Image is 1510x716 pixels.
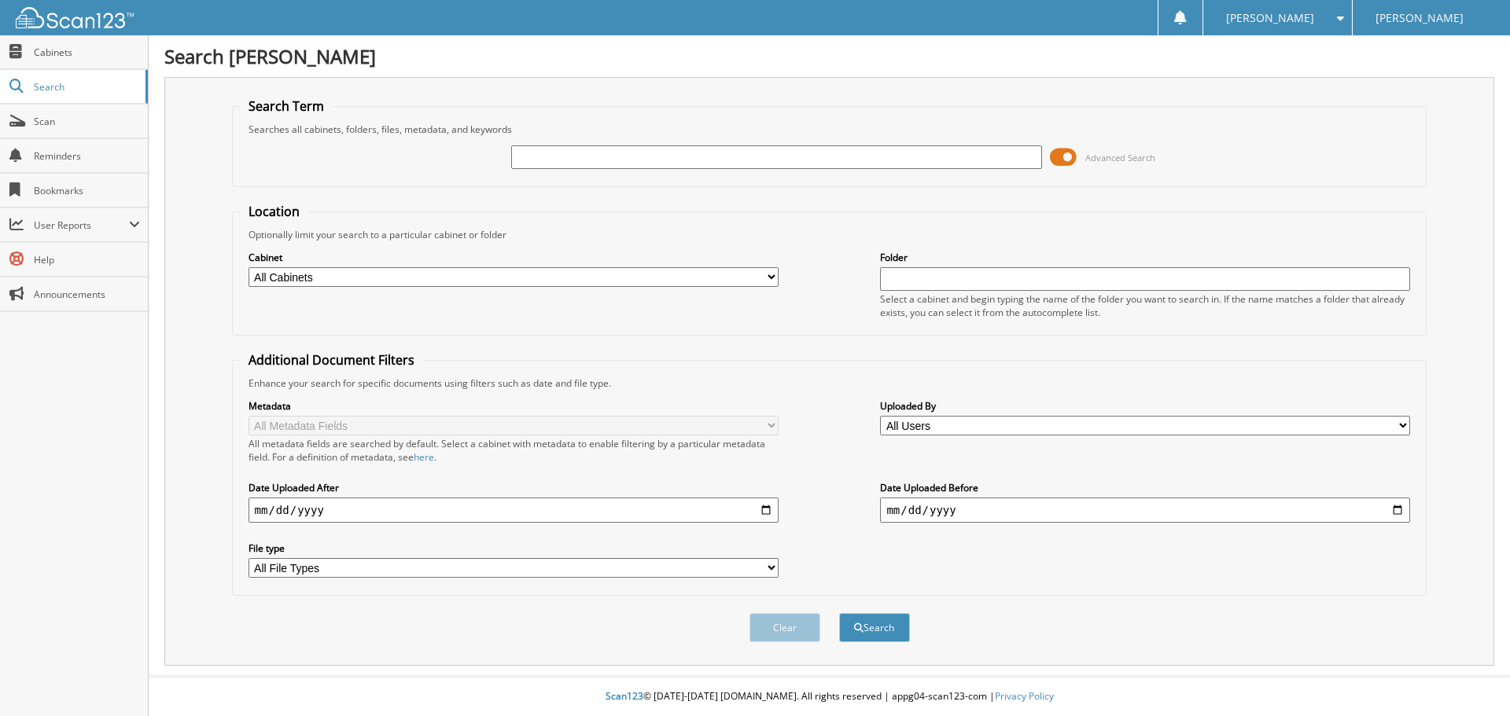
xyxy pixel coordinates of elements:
div: © [DATE]-[DATE] [DOMAIN_NAME]. All rights reserved | appg04-scan123-com | [149,677,1510,716]
label: Folder [880,251,1410,264]
div: All metadata fields are searched by default. Select a cabinet with metadata to enable filtering b... [249,437,779,464]
button: Clear [749,613,820,642]
span: Reminders [34,149,140,163]
legend: Search Term [241,97,332,115]
button: Search [839,613,910,642]
span: Scan123 [606,689,643,703]
span: [PERSON_NAME] [1376,13,1464,23]
div: Enhance your search for specific documents using filters such as date and file type. [241,376,1419,390]
label: Uploaded By [880,399,1410,413]
input: end [880,498,1410,523]
label: File type [249,542,779,555]
span: Search [34,80,138,94]
div: Optionally limit your search to a particular cabinet or folder [241,228,1419,241]
img: scan123-logo-white.svg [16,7,134,28]
label: Metadata [249,399,779,413]
span: Bookmarks [34,184,140,197]
span: Help [34,253,140,266]
div: Searches all cabinets, folders, files, metadata, and keywords [241,123,1419,136]
span: Announcements [34,288,140,301]
span: Advanced Search [1085,152,1155,163]
span: Scan [34,115,140,128]
input: start [249,498,779,523]
label: Date Uploaded After [249,481,779,494]
legend: Additional Document Filters [241,351,422,369]
span: Cabinets [34,46,140,59]
div: Select a cabinet and begin typing the name of the folder you want to search in. If the name match... [880,292,1410,319]
span: [PERSON_NAME] [1226,13,1314,23]
a: here [414,450,434,464]
span: User Reports [34,218,129,232]
label: Cabinet [249,251,779,264]
h1: Search [PERSON_NAME] [164,43,1494,69]
a: Privacy Policy [995,689,1054,703]
legend: Location [241,203,308,220]
label: Date Uploaded Before [880,481,1410,494]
